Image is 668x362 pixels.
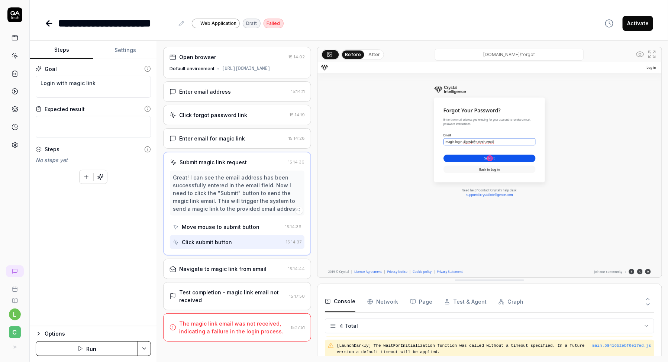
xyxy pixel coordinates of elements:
[646,48,658,60] button: Open in full screen
[288,136,305,141] time: 15:14:28
[182,238,232,246] div: Click submit button
[342,50,364,58] button: Before
[192,18,240,28] a: Web Application
[593,343,651,349] button: main.58416b2ebf9e17ed.js
[365,51,383,59] button: After
[288,54,305,59] time: 15:14:02
[45,105,85,113] div: Expected result
[291,89,305,94] time: 15:14:11
[634,48,646,60] button: Show all interative elements
[289,294,305,299] time: 15:17:50
[410,291,432,312] button: Page
[3,280,26,292] a: Book a call with us
[45,145,59,153] div: Steps
[36,156,151,164] div: No steps yet
[45,329,151,338] div: Options
[288,266,305,271] time: 15:14:44
[45,65,57,73] div: Goal
[222,65,270,72] div: [URL][DOMAIN_NAME]
[264,19,284,28] div: Failed
[367,291,398,312] button: Network
[317,62,662,277] img: Screenshot
[182,223,259,231] div: Move mouse to submit button
[179,88,231,96] div: Enter email address
[9,326,21,338] span: C
[179,265,267,273] div: Navigate to magic link from email
[498,291,523,312] button: Graph
[173,174,301,213] div: Great! I can see the email address has been successfully entered in the email field. Now I need t...
[179,135,245,142] div: Enter email for magic link
[170,65,214,72] div: Default environment
[290,112,305,117] time: 15:14:19
[337,343,651,355] pre: [LaunchDarkly] The waitForInitialization function was called without a timeout specified. In a fu...
[179,111,247,119] div: Click forgot password link
[179,320,288,335] div: The magic link email was not received, indicating a failure in the login process.
[623,16,653,31] button: Activate
[325,291,355,312] button: Console
[36,329,151,338] button: Options
[600,16,618,31] button: View version history
[200,20,236,27] span: Web Application
[36,341,138,356] button: Run
[3,320,26,340] button: C
[93,41,157,59] button: Settings
[179,53,216,61] div: Open browser
[179,288,286,304] div: Test completion - magic link email not received
[6,265,24,277] a: New conversation
[170,220,304,234] button: Move mouse to submit button15:14:36
[180,158,247,166] div: Submit magic link request
[286,239,301,245] time: 15:14:37
[288,159,304,165] time: 15:14:36
[30,41,93,59] button: Steps
[3,292,26,304] a: Documentation
[170,235,304,249] button: Click submit button15:14:37
[291,325,305,330] time: 15:17:51
[285,224,301,229] time: 15:14:36
[9,308,21,320] button: l
[444,291,487,312] button: Test & Agent
[243,19,261,28] div: Draft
